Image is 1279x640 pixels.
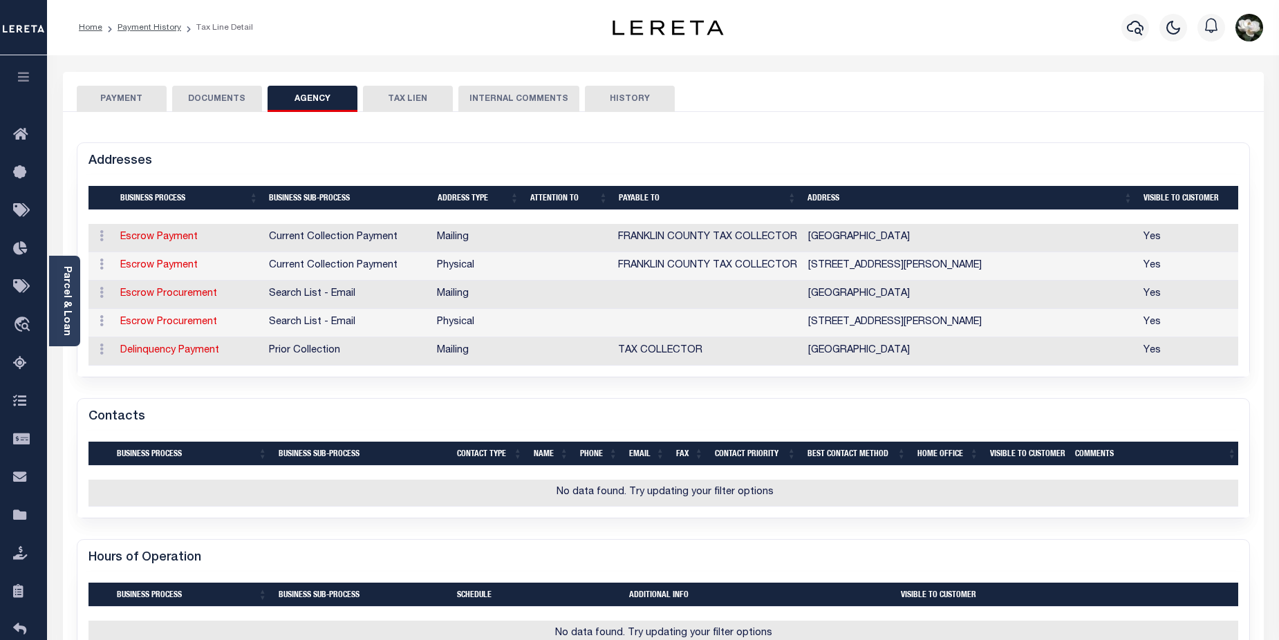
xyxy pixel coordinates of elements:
td: [GEOGRAPHIC_DATA] [803,337,1138,366]
th: Address: activate to sort column ascending [802,186,1138,210]
span: Contact information related to agency requirements, tax bill information (amounts, status) and pa... [269,346,340,355]
th: Email: activate to sort column ascending [624,442,671,466]
td: [STREET_ADDRESS][PERSON_NAME] [803,309,1138,337]
th: Name: activate to sort column ascending [528,442,575,466]
span: Contact information related to agency requirements, tax bill and payment information for current ... [269,232,398,242]
td: Yes [1138,252,1239,281]
li: Tax Line Detail [181,21,253,34]
h5: Addresses [88,154,152,169]
td: [GEOGRAPHIC_DATA] [803,281,1138,309]
td: Mailing [431,337,524,366]
span: Contact information related to agency requirements, tax bill and payment information for current ... [269,261,398,270]
td: Yes [1138,309,1239,337]
span: Contact information for procurement of jurisdiction current tax data via Email. [269,317,355,327]
th: Attention To: activate to sort column ascending [525,186,614,210]
a: Home [79,23,102,32]
th: Fax: activate to sort column ascending [671,442,709,466]
th: Visible To Customer [1138,186,1239,210]
td: No data found. Try updating your filter options [88,480,1242,507]
button: INTERNAL COMMENTS [458,86,579,112]
th: Business Sub-Process [273,442,451,466]
button: AGENCY [268,86,357,112]
th: Phone: activate to sort column ascending [575,442,624,466]
i: travel_explore [13,317,35,335]
th: Contact Priority: activate to sort column ascending [709,442,802,466]
th: Schedule [451,583,624,607]
th: Address Type: activate to sort column ascending [432,186,525,210]
th: Comments: activate to sort column ascending [1070,442,1242,466]
th: Home Office: activate to sort column ascending [912,442,984,466]
th: Contact Type: activate to sort column ascending [451,442,528,466]
button: HISTORY [585,86,675,112]
button: PAYMENT [77,86,167,112]
td: Yes [1138,281,1239,309]
th: Business Sub-Process [273,583,451,607]
td: Mailing [431,224,524,252]
a: Parcel & Loan [62,266,71,336]
th: Visible To Customer [895,583,1239,607]
h5: Contacts [88,410,145,425]
a: Payment History [118,23,181,32]
span: Contact information for procurement of jurisdiction current tax data via Email. [269,289,355,299]
td: Yes [1138,337,1239,366]
td: TAX COLLECTOR [613,337,803,366]
button: TAX LIEN [363,86,453,112]
img: logo-dark.svg [613,20,723,35]
td: [GEOGRAPHIC_DATA] [803,224,1138,252]
th: Business Process: activate to sort column ascending [115,186,264,210]
th: Payable To: activate to sort column ascending [613,186,802,210]
a: Escrow Procurement [120,289,217,299]
td: Physical [431,309,524,337]
a: Escrow Payment [120,232,198,242]
a: Escrow Procurement [120,317,217,327]
th: Business Process: activate to sort column ascending [111,442,273,466]
td: FRANKLIN COUNTY TAX COLLECTOR [613,224,803,252]
td: Yes [1138,224,1239,252]
a: Escrow Payment [120,261,198,270]
td: Mailing [431,281,524,309]
a: Delinquency Payment [120,346,219,355]
th: Best Contact Method: activate to sort column ascending [802,442,912,466]
th: Additional Info [624,583,895,607]
td: Physical [431,252,524,281]
h5: Hours of Operation [88,551,201,566]
button: DOCUMENTS [172,86,262,112]
td: FRANKLIN COUNTY TAX COLLECTOR [613,252,803,281]
th: Business Sub-Process [263,186,431,210]
th: Business Process: activate to sort column ascending [111,583,273,607]
th: Visible To Customer [984,442,1070,466]
td: [STREET_ADDRESS][PERSON_NAME] [803,252,1138,281]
